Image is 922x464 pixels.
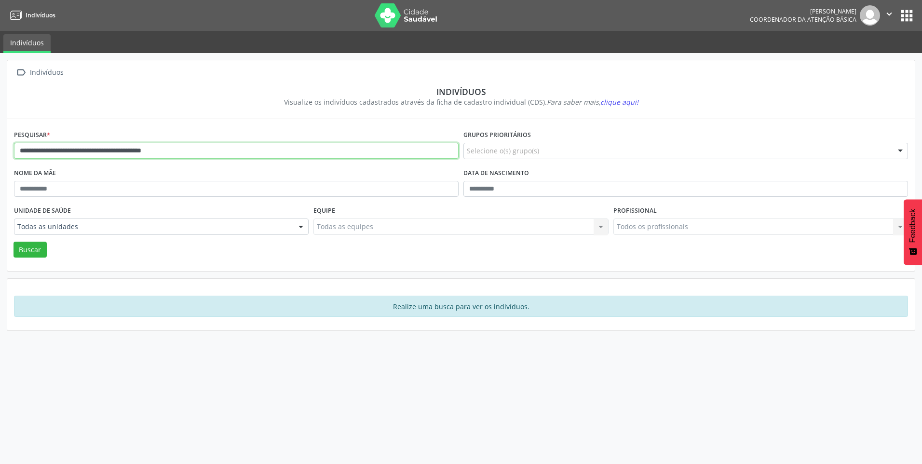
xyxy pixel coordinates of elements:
button: Buscar [14,242,47,258]
i:  [884,9,895,19]
div: Indivíduos [28,66,65,80]
span: Todas as unidades [17,222,289,232]
div: Visualize os indivíduos cadastrados através da ficha de cadastro individual (CDS). [21,97,901,107]
i: Para saber mais, [547,97,638,107]
label: Profissional [613,204,657,218]
label: Nome da mãe [14,166,56,181]
div: Realize uma busca para ver os indivíduos. [14,296,908,317]
span: Feedback [908,209,917,243]
label: Unidade de saúde [14,204,71,218]
img: img [860,5,880,26]
span: clique aqui! [600,97,638,107]
a: Indivíduos [7,7,55,23]
i:  [14,66,28,80]
a:  Indivíduos [14,66,65,80]
span: Indivíduos [26,11,55,19]
button:  [880,5,898,26]
span: Selecione o(s) grupo(s) [467,146,539,156]
label: Pesquisar [14,128,50,143]
label: Grupos prioritários [463,128,531,143]
span: Coordenador da Atenção Básica [750,15,856,24]
button: apps [898,7,915,24]
a: Indivíduos [3,34,51,53]
div: Indivíduos [21,86,901,97]
label: Data de nascimento [463,166,529,181]
div: [PERSON_NAME] [750,7,856,15]
button: Feedback - Mostrar pesquisa [904,199,922,265]
label: Equipe [313,204,335,218]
